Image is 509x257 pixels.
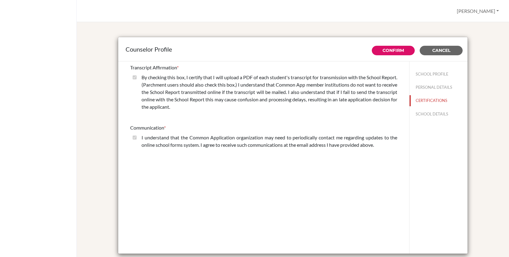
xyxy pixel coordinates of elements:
[130,125,164,130] span: Communication
[130,64,177,70] span: Transcript Affirmation
[142,74,397,111] label: By checking this box, I certify that I will upload a PDF of each student's transcript for transmi...
[410,95,468,106] button: CERTIFICATIONS
[410,69,468,80] button: SCHOOL PROFILE
[410,82,468,93] button: PERSONAL DETAILS
[126,45,460,54] div: Counselor Profile
[410,109,468,119] button: SCHOOL DETAILS
[142,134,397,149] label: I understand that the Common Application organization may need to periodically contact me regardi...
[454,5,502,17] button: [PERSON_NAME]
